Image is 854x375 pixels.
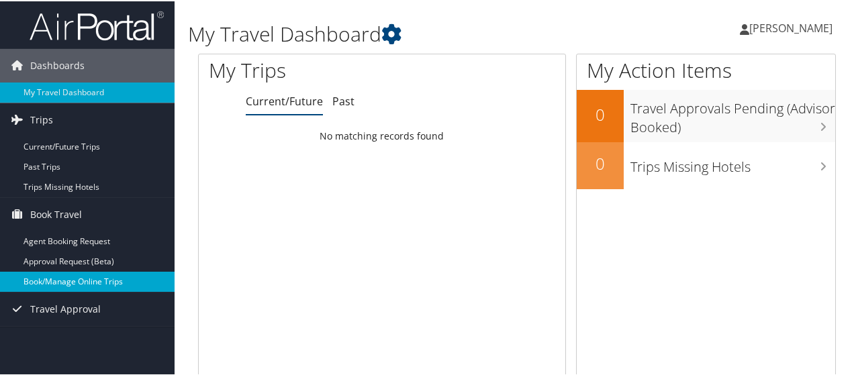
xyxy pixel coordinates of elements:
a: Past [332,93,354,107]
h1: My Action Items [577,55,835,83]
span: [PERSON_NAME] [749,19,833,34]
h2: 0 [577,151,624,174]
h3: Trips Missing Hotels [630,150,835,175]
img: airportal-logo.png [30,9,164,40]
a: 0Trips Missing Hotels [577,141,835,188]
a: [PERSON_NAME] [740,7,846,47]
h1: My Travel Dashboard [188,19,626,47]
h1: My Trips [209,55,402,83]
td: No matching records found [199,123,565,147]
a: 0Travel Approvals Pending (Advisor Booked) [577,89,835,140]
a: Current/Future [246,93,323,107]
span: Trips [30,102,53,136]
h3: Travel Approvals Pending (Advisor Booked) [630,91,835,136]
span: Travel Approval [30,291,101,325]
span: Dashboards [30,48,85,81]
h2: 0 [577,102,624,125]
span: Book Travel [30,197,82,230]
